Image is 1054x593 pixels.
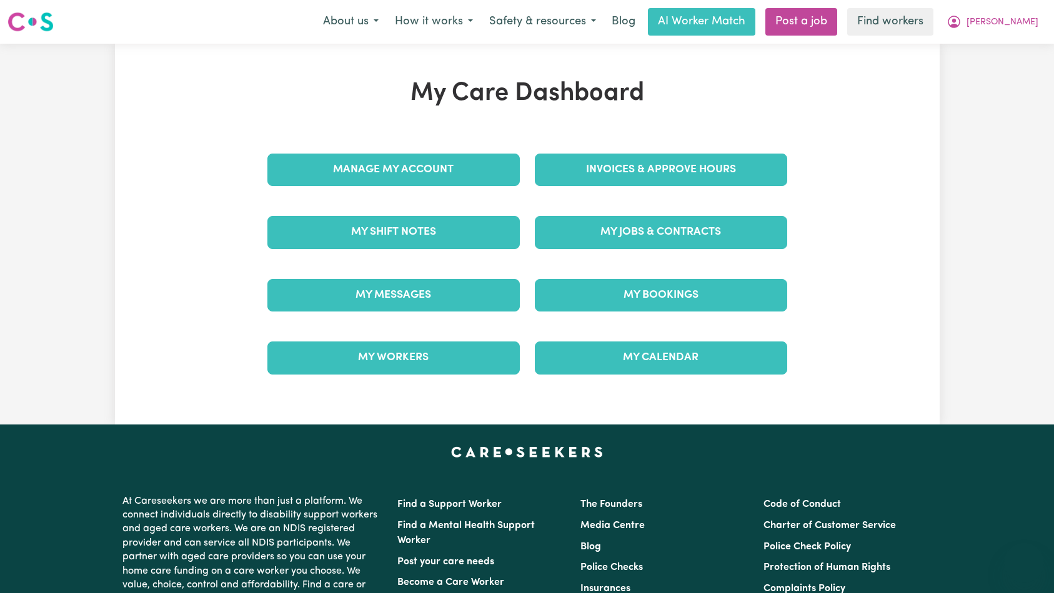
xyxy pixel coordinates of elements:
[648,8,755,36] a: AI Worker Match
[580,542,601,552] a: Blog
[580,562,643,572] a: Police Checks
[763,562,890,572] a: Protection of Human Rights
[267,341,520,374] a: My Workers
[938,9,1047,35] button: My Account
[387,9,481,35] button: How it works
[397,499,502,509] a: Find a Support Worker
[967,16,1038,29] span: [PERSON_NAME]
[267,279,520,311] a: My Messages
[604,8,643,36] a: Blog
[847,8,933,36] a: Find workers
[267,154,520,186] a: Manage My Account
[580,499,642,509] a: The Founders
[397,521,535,546] a: Find a Mental Health Support Worker
[397,557,494,567] a: Post your care needs
[397,577,504,587] a: Become a Care Worker
[765,8,837,36] a: Post a job
[535,279,787,311] a: My Bookings
[535,341,787,374] a: My Calendar
[451,447,603,457] a: Careseekers home page
[481,9,604,35] button: Safety & resources
[267,216,520,248] a: My Shift Notes
[315,9,387,35] button: About us
[260,79,795,109] h1: My Care Dashboard
[535,154,787,186] a: Invoices & Approve Hours
[763,542,851,552] a: Police Check Policy
[1004,543,1044,583] iframe: Button to launch messaging window
[7,11,54,33] img: Careseekers logo
[763,499,841,509] a: Code of Conduct
[535,216,787,248] a: My Jobs & Contracts
[7,7,54,36] a: Careseekers logo
[580,521,645,531] a: Media Centre
[763,521,896,531] a: Charter of Customer Service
